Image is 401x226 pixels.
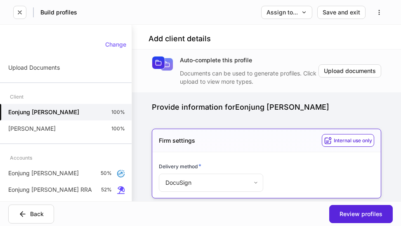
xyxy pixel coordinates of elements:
button: Back [8,205,54,224]
button: Change [100,38,132,51]
p: Eonjung [PERSON_NAME] [8,169,79,177]
p: 100% [111,125,125,132]
h6: Delivery method [159,162,201,170]
div: Save and exit [323,9,360,15]
p: Eonjung [PERSON_NAME] RRA [8,186,92,194]
p: 100% [111,109,125,115]
div: Client [10,89,24,104]
h5: Firm settings [159,137,195,145]
div: Accounts [10,151,32,165]
h5: Eonjung [PERSON_NAME] [8,108,79,116]
p: 50% [101,170,112,177]
div: Assign to... [267,9,307,15]
button: Save and exit [317,6,366,19]
div: Upload documents [324,68,376,74]
button: Review profiles [329,205,393,223]
h5: Build profiles [40,8,77,16]
div: Documents can be used to generate profiles. Click upload to view more types. [180,64,318,86]
h4: Add client details [149,34,211,44]
div: Change [105,42,126,47]
p: 52% [101,186,112,193]
p: [PERSON_NAME] [8,125,56,133]
p: Upload Documents [8,64,60,72]
div: Provide information for Eonjung [PERSON_NAME] [152,102,381,112]
div: Back [19,210,44,218]
h6: Internal use only [334,137,372,144]
button: Upload documents [318,64,381,78]
div: Auto-complete this profile [180,56,318,64]
button: Assign to... [261,6,312,19]
div: DocuSign [159,174,263,192]
div: Review profiles [340,211,382,217]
